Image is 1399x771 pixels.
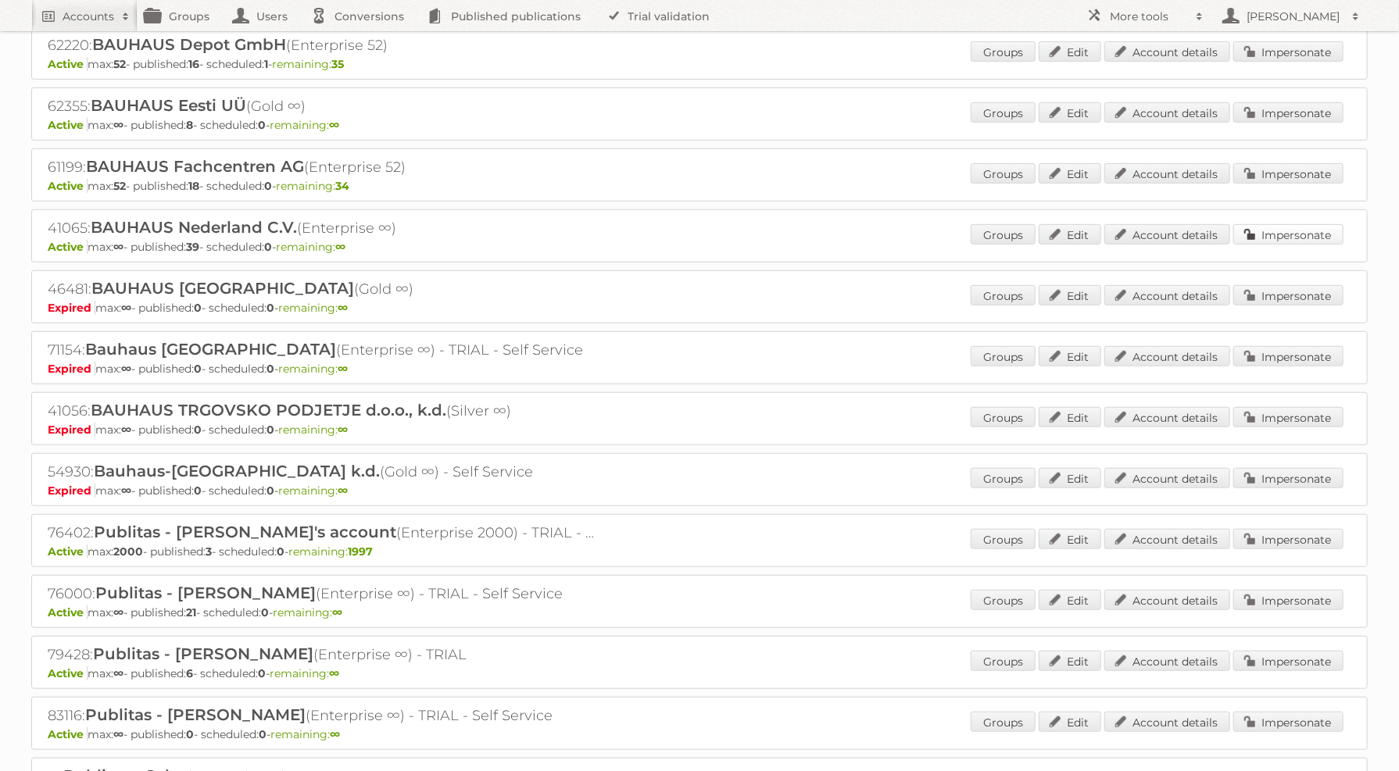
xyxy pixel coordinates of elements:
strong: 39 [186,240,199,254]
a: Impersonate [1233,224,1344,245]
strong: 0 [267,423,274,437]
a: Edit [1039,529,1101,549]
a: Account details [1104,41,1230,62]
span: BAUHAUS Depot GmbH [92,35,286,54]
a: Groups [971,224,1036,245]
strong: 21 [186,605,196,619]
a: Groups [971,407,1036,427]
strong: 35 [331,57,344,71]
span: remaining: [278,484,348,498]
strong: ∞ [329,666,339,680]
strong: ∞ [335,240,345,254]
strong: ∞ [329,118,339,132]
strong: ∞ [113,727,123,741]
strong: 3 [206,544,212,559]
strong: ∞ [121,362,131,376]
span: BAUHAUS TRGOVSKO PODJETJE d.o.o., k.d. [91,401,446,419]
span: Active [48,605,88,619]
strong: 1997 [348,544,373,559]
strong: 52 [113,57,126,71]
strong: 8 [186,118,193,132]
a: Edit [1039,651,1101,671]
strong: 16 [188,57,199,71]
h2: 83116: (Enterprise ∞) - TRIAL - Self Service [48,705,595,726]
a: Impersonate [1233,651,1344,671]
strong: 0 [186,727,194,741]
a: Impersonate [1233,163,1344,184]
p: max: - published: - scheduled: - [48,544,1351,559]
p: max: - published: - scheduled: - [48,179,1351,193]
a: Edit [1039,41,1101,62]
span: Active [48,118,88,132]
strong: ∞ [113,118,123,132]
h2: 46481: (Gold ∞) [48,279,595,299]
h2: Accounts [63,9,114,24]
span: Expired [48,362,95,376]
a: Account details [1104,163,1230,184]
span: Active [48,666,88,680]
strong: ∞ [338,301,348,315]
span: remaining: [273,605,342,619]
h2: 79428: (Enterprise ∞) - TRIAL [48,644,595,665]
span: Bauhaus-[GEOGRAPHIC_DATA] k.d. [94,462,380,480]
a: Impersonate [1233,346,1344,366]
h2: 41065: (Enterprise ∞) [48,218,595,238]
strong: ∞ [113,605,123,619]
strong: 0 [194,484,202,498]
strong: ∞ [113,240,123,254]
a: Groups [971,468,1036,488]
p: max: - published: - scheduled: - [48,240,1351,254]
a: Groups [971,712,1036,732]
a: Account details [1104,224,1230,245]
h2: 76000: (Enterprise ∞) - TRIAL - Self Service [48,584,595,604]
strong: 0 [277,544,284,559]
strong: ∞ [121,301,131,315]
a: Edit [1039,285,1101,305]
a: Account details [1104,529,1230,549]
h2: 62355: (Gold ∞) [48,96,595,116]
strong: 0 [259,727,267,741]
a: Impersonate [1233,102,1344,123]
span: BAUHAUS Eesti UÜ [91,96,246,115]
span: BAUHAUS [GEOGRAPHIC_DATA] [91,279,354,298]
a: Account details [1104,407,1230,427]
a: Account details [1104,712,1230,732]
span: remaining: [270,666,339,680]
strong: 0 [258,666,266,680]
a: Impersonate [1233,590,1344,610]
a: Groups [971,285,1036,305]
a: Account details [1104,346,1230,366]
a: Account details [1104,468,1230,488]
strong: ∞ [121,423,131,437]
span: remaining: [276,179,349,193]
strong: ∞ [113,666,123,680]
a: Impersonate [1233,712,1344,732]
p: max: - published: - scheduled: - [48,423,1351,437]
p: max: - published: - scheduled: - [48,605,1351,619]
a: Groups [971,529,1036,549]
strong: ∞ [121,484,131,498]
strong: 1 [264,57,268,71]
span: Active [48,179,88,193]
a: Impersonate [1233,41,1344,62]
a: Groups [971,41,1036,62]
span: BAUHAUS Nederland C.V. [91,218,297,237]
span: remaining: [288,544,373,559]
strong: 0 [261,605,269,619]
span: Active [48,727,88,741]
strong: 18 [188,179,199,193]
p: max: - published: - scheduled: - [48,362,1351,376]
a: Groups [971,346,1036,366]
a: Groups [971,590,1036,610]
strong: ∞ [338,423,348,437]
span: Publitas - [PERSON_NAME] [85,705,306,724]
p: max: - published: - scheduled: - [48,484,1351,498]
span: Expired [48,423,95,437]
span: Active [48,240,88,254]
a: Groups [971,102,1036,123]
h2: 41056: (Silver ∞) [48,401,595,421]
span: remaining: [270,118,339,132]
strong: ∞ [338,484,348,498]
strong: 0 [267,484,274,498]
a: Edit [1039,407,1101,427]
